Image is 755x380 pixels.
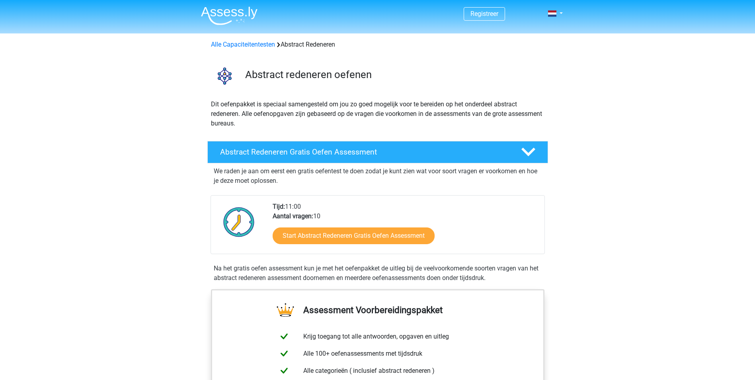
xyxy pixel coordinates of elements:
[267,202,544,254] div: 11:00 10
[208,40,548,49] div: Abstract Redeneren
[220,147,508,157] h4: Abstract Redeneren Gratis Oefen Assessment
[273,203,285,210] b: Tijd:
[201,6,258,25] img: Assessly
[219,202,259,242] img: Klok
[211,41,275,48] a: Alle Capaciteitentesten
[245,69,542,81] h3: Abstract redeneren oefenen
[273,227,435,244] a: Start Abstract Redeneren Gratis Oefen Assessment
[204,141,551,163] a: Abstract Redeneren Gratis Oefen Assessment
[470,10,498,18] a: Registreer
[211,100,544,128] p: Dit oefenpakket is speciaal samengesteld om jou zo goed mogelijk voor te bereiden op het onderdee...
[214,166,542,186] p: We raden je aan om eerst een gratis oefentest te doen zodat je kunt zien wat voor soort vragen er...
[211,264,545,283] div: Na het gratis oefen assessment kun je met het oefenpakket de uitleg bij de veelvoorkomende soorte...
[208,59,242,93] img: abstract redeneren
[273,212,313,220] b: Aantal vragen:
